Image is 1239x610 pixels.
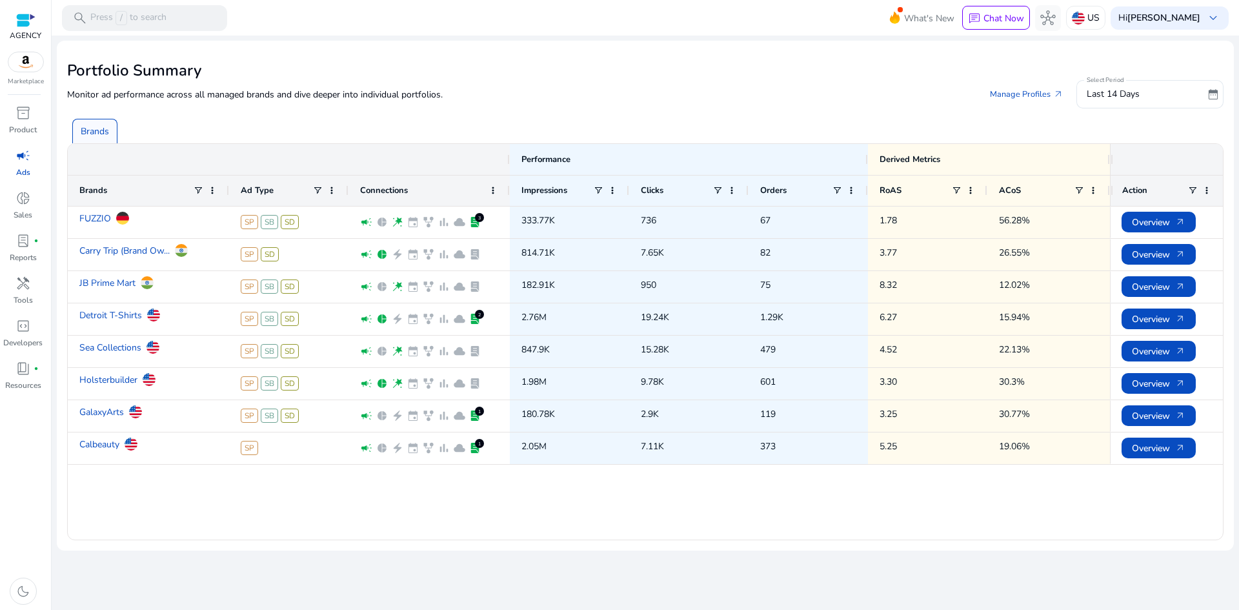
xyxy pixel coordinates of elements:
[468,312,481,325] span: lab_profile
[999,336,1030,363] p: 22.13%
[1122,405,1196,426] button: Overviewarrow_outward
[1175,281,1185,292] span: arrow_outward
[376,312,388,325] span: pie_chart
[1132,306,1185,332] span: Overview
[360,409,373,422] span: campaign
[999,272,1030,298] p: 12.02%
[360,185,408,196] span: Connections
[1132,209,1185,236] span: Overview
[376,280,388,293] span: pie_chart
[453,248,466,261] span: cloud
[129,405,142,418] img: us.svg
[143,373,156,386] img: us.svg
[760,369,776,395] p: 601
[1175,346,1185,356] span: arrow_outward
[453,312,466,325] span: cloud
[376,377,388,390] span: pie_chart
[241,376,258,391] span: SP
[422,409,435,422] span: family_history
[79,272,136,294] a: JB Prime Mart
[1132,241,1185,268] span: Overview
[376,409,388,422] span: pie_chart
[880,401,897,427] p: 3.25
[261,409,278,423] span: SB
[999,239,1030,266] p: 26.55%
[241,312,258,326] span: SP
[15,584,31,599] span: dark_mode
[880,207,897,234] p: 1.78
[641,401,659,427] p: 2.9K
[241,280,258,294] span: SP
[360,280,373,293] span: campaign
[67,88,443,101] p: Monitor ad performance across all managed brands and dive deeper into individual portfolios.
[241,185,274,196] span: Ad Type
[880,185,902,196] span: RoAS
[999,401,1030,427] p: 30.77%
[468,280,481,293] span: lab_profile
[79,304,142,327] a: Detroit T-Shirts
[79,207,111,230] a: FUZZIO
[968,12,981,25] span: chat
[422,377,435,390] span: family_history
[641,433,664,460] p: 7.11K
[1175,443,1185,453] span: arrow_outward
[241,441,258,455] span: SP
[438,248,450,261] span: bar_chart
[521,154,570,165] span: Performance
[5,380,41,391] p: Resources
[407,248,419,261] span: event
[14,209,32,221] p: Sales
[360,248,373,261] span: campaign
[453,345,466,358] span: cloud
[1122,341,1196,361] button: Overviewarrow_outward
[760,239,771,266] p: 82
[125,438,137,451] img: us.svg
[475,213,484,222] div: 3
[407,345,419,358] span: event
[376,248,388,261] span: pie_chart
[360,312,373,325] span: campaign
[376,216,388,229] span: pie_chart
[281,409,299,423] span: SD
[521,401,555,427] p: 180.78K
[391,248,404,261] span: electric_bolt
[360,345,373,358] span: campaign
[79,336,141,359] a: Sea Collections
[14,294,33,306] p: Tools
[422,345,435,358] span: family_history
[141,276,154,289] img: in.svg
[79,401,124,423] a: GalaxyArts
[880,304,897,330] p: 6.27
[880,433,897,460] p: 5.25
[641,336,669,363] p: 15.28K
[641,207,656,234] p: 736
[15,276,31,291] span: handyman
[15,361,31,376] span: book_4
[760,401,776,427] p: 119
[1122,185,1147,196] span: Action
[422,216,435,229] span: family_history
[980,83,1074,106] a: Manage Profiles
[261,312,278,326] span: SB
[90,11,166,25] p: Press to search
[67,61,1224,80] h2: Portfolio Summary
[407,409,419,422] span: event
[3,337,43,349] p: Developers
[999,185,1021,196] span: ACoS
[760,272,771,298] p: 75
[146,341,159,354] img: us.svg
[1205,10,1221,26] span: keyboard_arrow_down
[281,312,299,326] span: SD
[438,216,450,229] span: bar_chart
[1053,89,1063,99] span: arrow_outward
[1132,435,1185,462] span: Overview
[521,239,555,266] p: 814.71K
[999,369,1025,395] p: 30.3%
[407,442,419,454] span: event
[1127,12,1200,24] b: [PERSON_NAME]
[760,336,776,363] p: 479
[261,280,278,294] span: SB
[1087,76,1123,85] mat-label: Select Period
[880,369,897,395] p: 3.30
[79,369,137,391] a: Holsterbuilder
